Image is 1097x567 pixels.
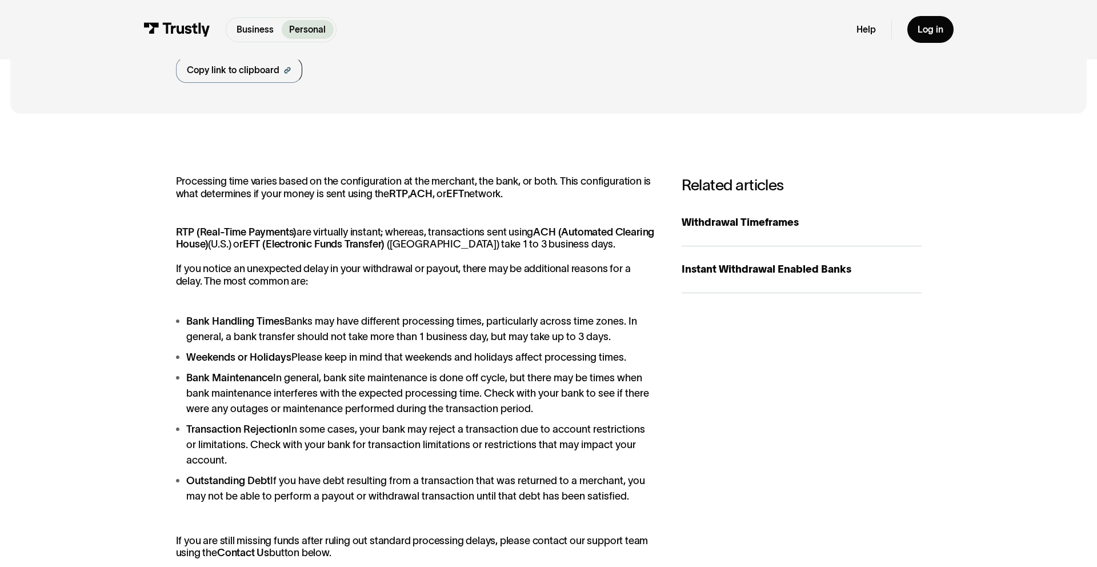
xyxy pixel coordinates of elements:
strong: Contact Us [217,547,269,558]
strong: ACH (Automated Clearing House) [176,226,655,250]
h3: Related articles [682,175,922,194]
p: are virtually instant; whereas, transactions sent using (U.S.) or ([GEOGRAPHIC_DATA]) take 1 to 3... [176,226,656,288]
p: If you are still missing funds after ruling out standard processing delays, please contact our su... [176,535,656,560]
strong: Outstanding Debt [186,475,270,486]
a: Withdrawal Timeframes [682,199,922,246]
strong: RTP [389,188,407,199]
li: Please keep in mind that weekends and holidays affect processing times. [176,350,656,365]
strong: EFT [446,188,463,199]
div: Log in [918,24,943,35]
strong: Weekends or Holidays [186,352,291,363]
li: In some cases, your bank may reject a transaction due to account restrictions or limitations. Che... [176,422,656,468]
div: Copy link to clipboard [187,63,279,77]
strong: Bank Maintenance [186,372,273,384]
a: Help [856,24,876,35]
strong: Bank Handling Times [186,316,285,327]
div: Withdrawal Timeframes [682,215,922,230]
div: Instant Withdrawal Enabled Banks [682,262,922,277]
li: In general, bank site maintenance is done off cycle, but there may be times when bank maintenance... [176,370,656,417]
img: Trustly Logo [143,22,210,37]
strong: RTP (Real-Time Payments) [176,226,297,238]
a: Copy link to clipboard [176,57,302,83]
a: Instant Withdrawal Enabled Banks [682,246,922,293]
strong: ACH [410,188,432,199]
li: Banks may have different processing times, particularly across time zones. In general, a bank tra... [176,314,656,345]
a: Personal [282,20,334,39]
p: Personal [289,23,326,37]
strong: EFT (Electronic Funds Transfer) [243,238,385,250]
p: Processing time varies based on the configuration at the merchant, the bank, or both. This config... [176,175,656,200]
p: Business [237,23,274,37]
li: If you have debt resulting from a transaction that was returned to a merchant, you may not be abl... [176,473,656,504]
strong: Transaction Rejection [186,424,289,435]
a: Business [229,20,282,39]
a: Log in [907,16,954,43]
